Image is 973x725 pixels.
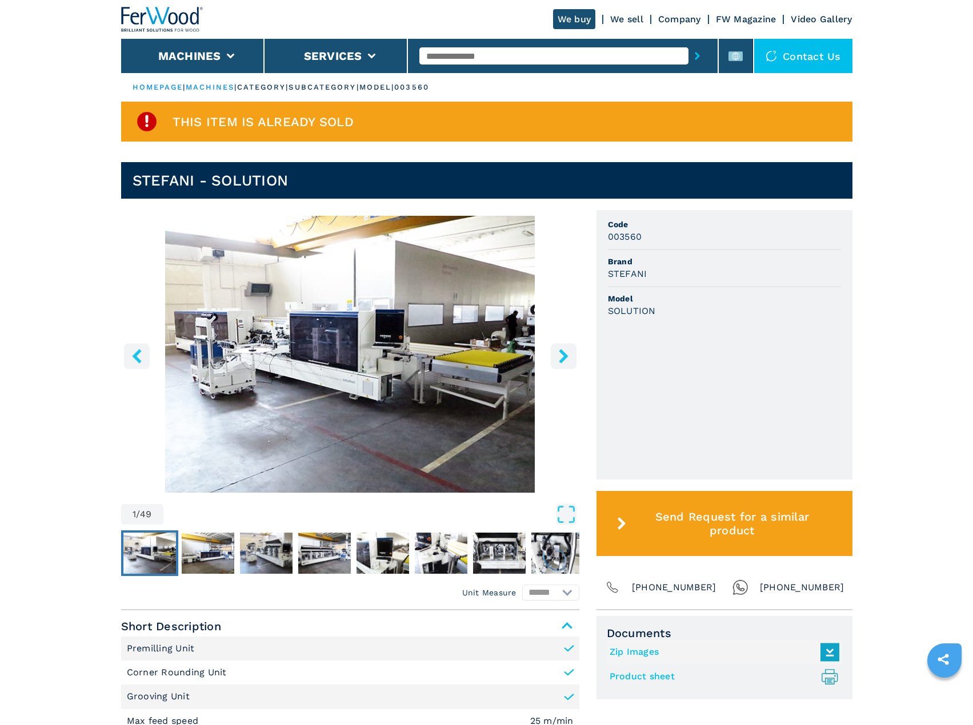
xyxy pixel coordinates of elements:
img: Single Edgebanders STEFANI SOLUTION [121,216,579,493]
button: Go to Slide 1 [121,530,178,576]
a: Zip Images [610,643,834,662]
button: Go to Slide 3 [238,530,295,576]
a: sharethis [929,645,958,674]
span: Documents [607,626,842,640]
img: e8c943b4ab1736127fb752a244844e00 [415,533,467,574]
p: 003560 [394,82,429,92]
span: Send Request for a similar product [631,510,833,537]
iframe: Chat [924,674,964,716]
h1: STEFANI - SOLUTION [133,171,289,190]
button: submit-button [688,43,706,69]
img: d9bf1cc6946d1b8873016f96678abd78 [123,533,176,574]
h3: SOLUTION [608,304,656,317]
img: c9afa3e46fb144c7a1759dfd61d69f5f [240,533,293,574]
p: model | [359,82,395,92]
a: HOMEPAGE [133,83,183,91]
a: Video Gallery [791,14,852,25]
span: / [136,510,140,519]
span: This item is already sold [173,115,354,128]
span: Brand [608,256,841,267]
img: a67011c60c9ae939dcb74f2e84b1a304 [357,533,409,574]
h3: 003560 [608,230,642,243]
button: Go to Slide 7 [471,530,528,576]
p: Corner Rounding Unit [127,666,227,679]
img: Phone [604,579,620,595]
button: Go to Slide 5 [354,530,411,576]
p: Premilling Unit [127,642,195,655]
h3: STEFANI [608,267,647,280]
p: Grooving Unit [127,690,190,703]
span: | [183,83,185,91]
button: right-button [551,343,576,369]
a: We buy [553,9,596,29]
button: Go to Slide 2 [179,530,237,576]
div: Contact us [754,39,852,73]
img: Whatsapp [732,579,748,595]
span: Short Description [121,616,579,637]
a: Company [658,14,701,25]
img: 0a378a2815221d89c25f4405e9bf753f [298,533,351,574]
button: Services [304,49,362,63]
em: Unit Measure [462,587,516,598]
a: We sell [610,14,643,25]
p: category | [237,82,289,92]
img: Ferwood [121,7,203,32]
div: Go to Slide 1 [121,216,579,493]
button: Send Request for a similar product [596,491,852,556]
button: Go to Slide 8 [529,530,586,576]
a: Product sheet [610,667,834,686]
p: subcategory | [289,82,359,92]
a: FW Magazine [716,14,776,25]
img: SoldProduct [135,110,158,133]
span: 1 [133,510,136,519]
button: Open Fullscreen [166,504,576,525]
button: Go to Slide 6 [413,530,470,576]
span: 49 [140,510,152,519]
span: [PHONE_NUMBER] [760,579,844,595]
a: machines [186,83,235,91]
img: c7d2fed509c5fead83afaefd668c1716 [473,533,526,574]
button: left-button [124,343,150,369]
span: Model [608,293,841,304]
img: Contact us [766,50,777,62]
button: Machines [158,49,221,63]
nav: Thumbnail Navigation [121,530,579,576]
span: | [234,83,237,91]
img: c3d0ad6366d115679e941000cc033d83 [182,533,234,574]
img: 974bff26a44850cf36d308abf0eade8e [531,533,584,574]
button: Go to Slide 4 [296,530,353,576]
span: [PHONE_NUMBER] [632,579,716,595]
span: Code [608,219,841,230]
